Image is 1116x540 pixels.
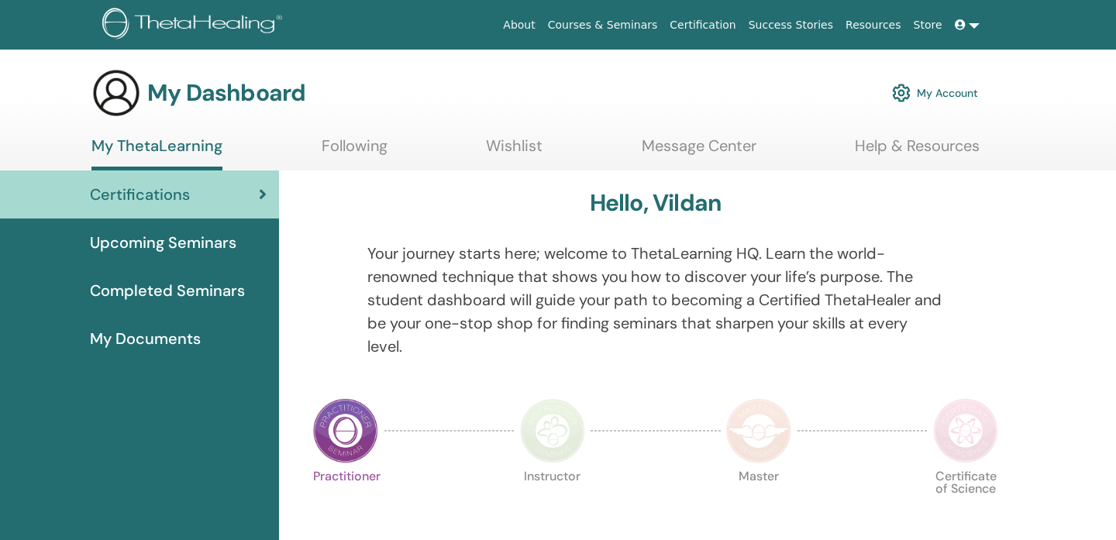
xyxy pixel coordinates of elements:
a: Courses & Seminars [542,11,664,40]
a: My ThetaLearning [91,136,222,170]
h3: Hello, Vildan [590,189,722,217]
p: Certificate of Science [933,470,998,535]
p: Your journey starts here; welcome to ThetaLearning HQ. Learn the world-renowned technique that sh... [367,242,945,358]
p: Master [726,470,791,535]
a: My Account [892,76,978,110]
h3: My Dashboard [147,79,305,107]
span: My Documents [90,327,201,350]
span: Certifications [90,183,190,206]
p: Practitioner [313,470,378,535]
a: Store [908,11,949,40]
img: cog.svg [892,80,911,106]
img: Master [726,398,791,463]
p: Instructor [520,470,585,535]
a: Message Center [642,136,756,167]
a: Certification [663,11,742,40]
span: Completed Seminars [90,279,245,302]
a: About [497,11,541,40]
img: Certificate of Science [933,398,998,463]
a: Success Stories [742,11,839,40]
a: Following [322,136,387,167]
img: Practitioner [313,398,378,463]
img: generic-user-icon.jpg [91,68,141,118]
span: Upcoming Seminars [90,231,236,254]
a: Resources [839,11,908,40]
a: Wishlist [486,136,542,167]
img: logo.png [102,8,288,43]
a: Help & Resources [855,136,980,167]
img: Instructor [520,398,585,463]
